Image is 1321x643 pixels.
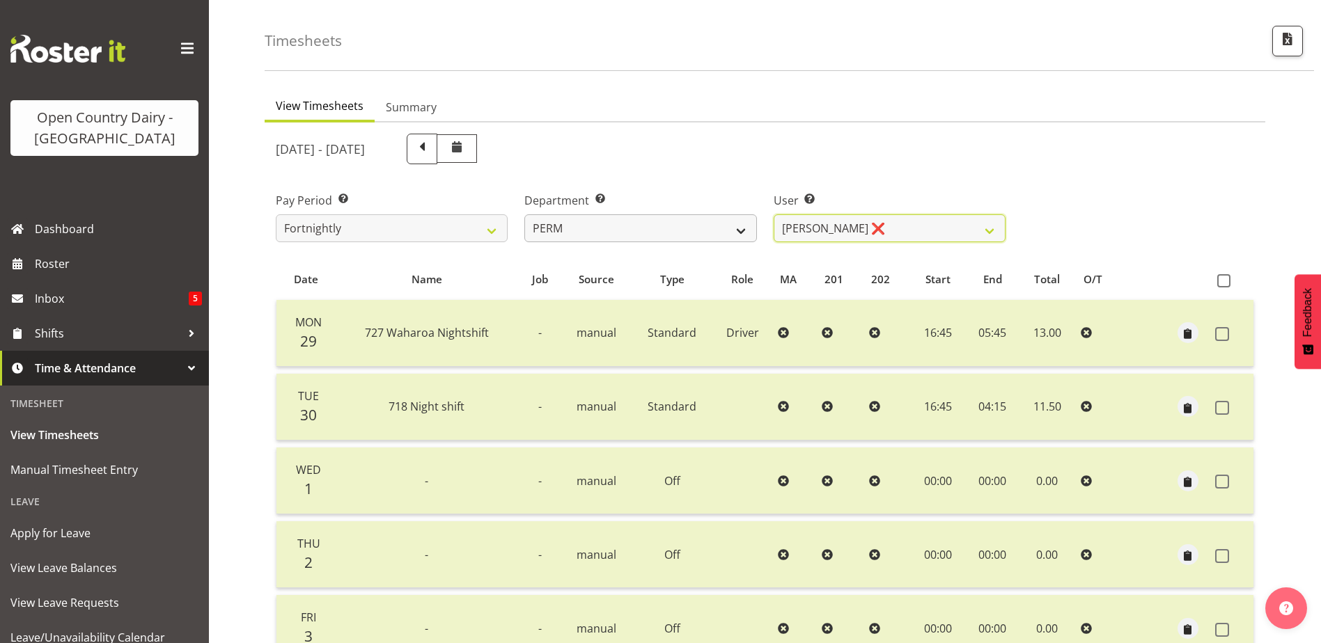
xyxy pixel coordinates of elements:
span: 202 [871,271,890,287]
label: Department [524,192,756,209]
span: Thu [297,536,320,551]
td: 16:45 [911,374,967,440]
td: Off [632,447,713,514]
span: 30 [300,405,317,424]
img: help-xxl-2.png [1279,601,1293,615]
td: Off [632,521,713,588]
span: Summary [386,99,437,116]
span: 201 [824,271,843,287]
img: Rosterit website logo [10,35,125,63]
a: View Leave Requests [3,585,205,620]
span: Manual Timesheet Entry [10,459,198,480]
span: - [538,399,542,414]
div: Leave [3,487,205,516]
span: manual [577,325,616,340]
h4: Timesheets [265,33,342,49]
div: Timesheet [3,389,205,418]
span: 727 Waharoa Nightshift [365,325,489,340]
span: 29 [300,331,317,351]
td: 00:00 [911,521,967,588]
td: 0.00 [1019,521,1075,588]
button: Export CSV [1272,26,1303,56]
span: Role [731,271,753,287]
span: manual [577,473,616,489]
span: View Leave Requests [10,592,198,613]
td: Standard [632,300,713,367]
span: View Timesheets [10,424,198,445]
td: 0.00 [1019,447,1075,514]
a: Apply for Leave [3,516,205,550]
span: - [538,621,542,636]
span: manual [577,547,616,562]
span: Time & Attendance [35,358,181,379]
span: 5 [189,292,202,305]
span: Total [1034,271,1060,287]
span: End [983,271,1002,287]
span: Source [579,271,614,287]
td: 16:45 [911,300,967,367]
span: View Leave Balances [10,557,198,578]
span: Date [294,271,318,287]
span: O/T [1084,271,1102,287]
span: Job [532,271,548,287]
span: - [538,473,542,489]
span: - [425,621,428,636]
span: - [538,325,542,340]
a: View Leave Balances [3,550,205,585]
label: User [774,192,1006,209]
div: Open Country Dairy - [GEOGRAPHIC_DATA] [24,107,185,149]
span: Apply for Leave [10,523,198,543]
span: View Timesheets [276,97,364,114]
span: Dashboard [35,219,202,239]
span: Shifts [35,323,181,344]
span: manual [577,399,616,414]
a: Manual Timesheet Entry [3,452,205,487]
span: Feedback [1302,288,1314,337]
h5: [DATE] - [DATE] [276,141,365,157]
span: - [425,473,428,489]
td: Standard [632,374,713,440]
span: - [538,547,542,562]
a: View Timesheets [3,418,205,452]
span: Roster [35,253,202,274]
label: Pay Period [276,192,508,209]
span: Fri [301,610,316,625]
span: Inbox [35,288,189,309]
td: 00:00 [966,447,1019,514]
span: - [425,547,428,562]
span: Name [412,271,442,287]
td: 13.00 [1019,300,1075,367]
button: Feedback - Show survey [1295,274,1321,369]
span: Driver [726,325,759,340]
span: 1 [304,479,313,498]
span: Mon [295,315,322,330]
span: MA [780,271,797,287]
td: 11.50 [1019,374,1075,440]
span: 718 Night shift [389,399,464,414]
span: Tue [298,388,319,404]
td: 00:00 [911,447,967,514]
span: 2 [304,553,313,572]
td: 05:45 [966,300,1019,367]
span: Start [925,271,951,287]
span: Type [660,271,685,287]
span: manual [577,621,616,636]
td: 04:15 [966,374,1019,440]
span: Wed [296,462,321,477]
td: 00:00 [966,521,1019,588]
